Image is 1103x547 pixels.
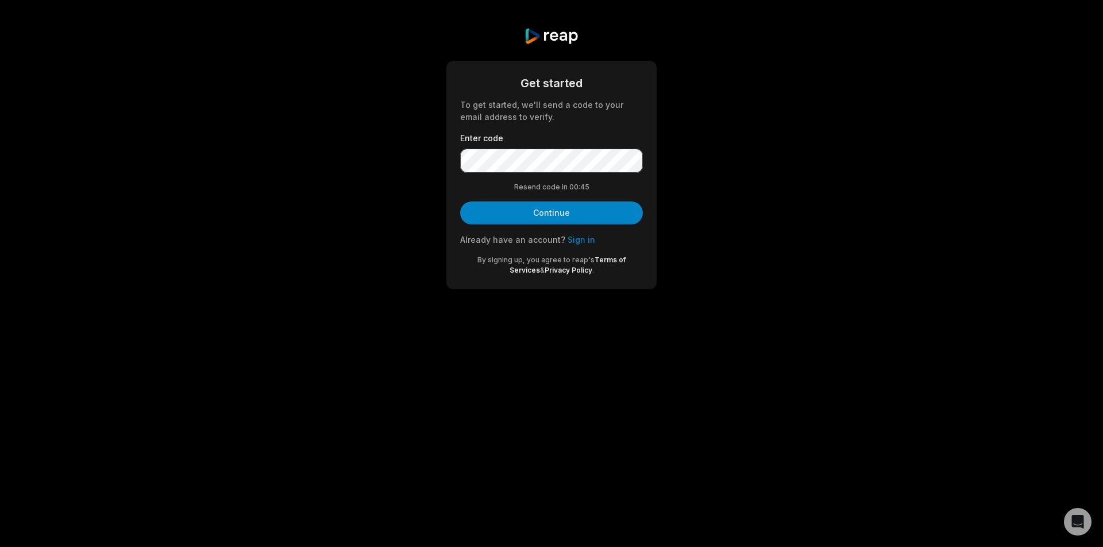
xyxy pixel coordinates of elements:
[580,182,589,192] span: 45
[540,266,545,274] span: &
[524,28,579,45] img: reap
[510,255,626,274] a: Terms of Services
[592,266,594,274] span: .
[460,75,643,92] div: Get started
[460,235,565,245] span: Already have an account?
[568,235,595,245] a: Sign in
[460,182,643,192] div: Resend code in 00:
[460,132,643,144] label: Enter code
[1064,508,1092,536] div: Open Intercom Messenger
[477,255,595,264] span: By signing up, you agree to reap's
[460,99,643,123] div: To get started, we'll send a code to your email address to verify.
[460,201,643,224] button: Continue
[545,266,592,274] a: Privacy Policy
